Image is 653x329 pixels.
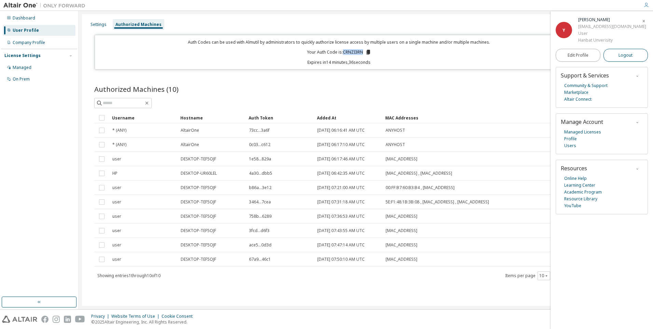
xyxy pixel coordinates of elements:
[317,128,365,133] span: [DATE] 06:16:41 AM UTC
[317,112,380,123] div: Added At
[181,171,217,176] span: DESKTOP-UR60LEL
[386,128,405,133] span: ANYHOST
[562,27,565,33] span: Y
[564,182,595,189] a: Learning Center
[249,128,269,133] span: 73cc...3a6f
[564,135,577,142] a: Profile
[112,185,121,190] span: user
[561,72,609,79] span: Support & Services
[181,257,216,262] span: DESKTOP-TEF5OJF
[181,128,199,133] span: AltairOne
[181,142,199,147] span: AltairOne
[112,257,121,262] span: user
[181,228,216,233] span: DESKTOP-TEF5OJF
[13,28,39,33] div: User Profile
[91,319,197,325] p: © 2025 Altair Engineering, Inc. All Rights Reserved.
[112,171,117,176] span: HP
[99,39,580,45] p: Auth Codes can be used with Almutil by administrators to quickly authorize license access by mult...
[13,40,45,45] div: Company Profile
[317,228,365,233] span: [DATE] 07:43:55 AM UTC
[564,175,587,182] a: Online Help
[561,164,587,172] span: Resources
[181,214,216,219] span: DESKTOP-TEF5OJF
[564,82,608,89] a: Community & Support
[249,242,272,248] span: ace5...0d3d
[91,22,107,27] div: Settings
[112,112,175,123] div: Username
[317,185,365,190] span: [DATE] 07:21:00 AM UTC
[385,112,566,123] div: MAC Addresses
[619,52,633,59] span: Logout
[112,142,126,147] span: * (ANY)
[386,214,417,219] span: [MAC_ADDRESS]
[561,118,603,126] span: Manage Account
[111,314,162,319] div: Website Terms of Use
[317,156,365,162] span: [DATE] 06:17:46 AM UTC
[505,271,550,280] span: Items per page
[13,76,30,82] div: On Prem
[112,228,121,233] span: user
[317,171,365,176] span: [DATE] 06:42:35 AM UTC
[115,22,162,27] div: Authorized Machines
[64,316,71,323] img: linkedin.svg
[97,273,161,278] span: Showing entries 1 through 10 of 10
[386,228,417,233] span: [MAC_ADDRESS]
[578,16,646,23] div: Yoon Seokil
[564,142,576,149] a: Users
[307,49,371,55] p: Your Auth Code is: CRNZI3RN
[249,112,311,123] div: Auth Token
[249,228,269,233] span: 3fcd...d6f3
[162,314,197,319] div: Cookie Consent
[317,214,365,219] span: [DATE] 07:36:53 AM UTC
[181,185,216,190] span: DESKTOP-TEF5OJF
[181,156,216,162] span: DESKTOP-TEF5OJF
[249,214,272,219] span: 758b...6289
[249,156,271,162] span: 1e58...829a
[75,316,85,323] img: youtube.svg
[386,199,489,205] span: 5E:F1:48:1B:3B:08 , [MAC_ADDRESS] , [MAC_ADDRESS]
[568,53,588,58] span: Edit Profile
[4,53,41,58] div: License Settings
[41,316,48,323] img: facebook.svg
[578,37,646,44] div: Hanbat Unverisity
[249,199,271,205] span: 3464...7cea
[112,242,121,248] span: user
[564,129,601,135] a: Managed Licenses
[112,156,121,162] span: user
[386,185,455,190] span: 00:FF:B7:60:B3:B4 , [MAC_ADDRESS]
[564,96,592,103] a: Altair Connect
[386,156,417,162] span: [MAC_ADDRESS]
[564,189,602,196] a: Academic Program
[181,199,216,205] span: DESKTOP-TEF5OJF
[99,59,580,65] p: Expires in 14 minutes, 36 seconds
[249,257,271,262] span: 67a9...46c1
[13,65,31,70] div: Managed
[539,273,548,278] button: 10
[249,171,272,176] span: 4a30...dbb5
[91,314,111,319] div: Privacy
[578,30,646,37] div: User
[317,242,365,248] span: [DATE] 07:47:14 AM UTC
[249,185,272,190] span: b86a...3e12
[556,49,600,62] a: Edit Profile
[578,23,646,30] div: [EMAIL_ADDRESS][DOMAIN_NAME]
[386,171,452,176] span: [MAC_ADDRESS] , [MAC_ADDRESS]
[112,128,126,133] span: * (ANY)
[317,142,365,147] span: [DATE] 06:17:10 AM UTC
[564,196,597,202] a: Resource Library
[249,142,270,147] span: 0c03...c612
[564,89,588,96] a: Marketplace
[603,49,648,62] button: Logout
[317,257,365,262] span: [DATE] 07:50:10 AM UTC
[3,2,89,9] img: Altair One
[386,242,417,248] span: [MAC_ADDRESS]
[94,84,179,94] span: Authorized Machines (10)
[386,257,417,262] span: [MAC_ADDRESS]
[112,199,121,205] span: user
[13,15,35,21] div: Dashboard
[53,316,60,323] img: instagram.svg
[564,202,581,209] a: YouTube
[317,199,365,205] span: [DATE] 07:31:18 AM UTC
[2,316,37,323] img: altair_logo.svg
[386,142,405,147] span: ANYHOST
